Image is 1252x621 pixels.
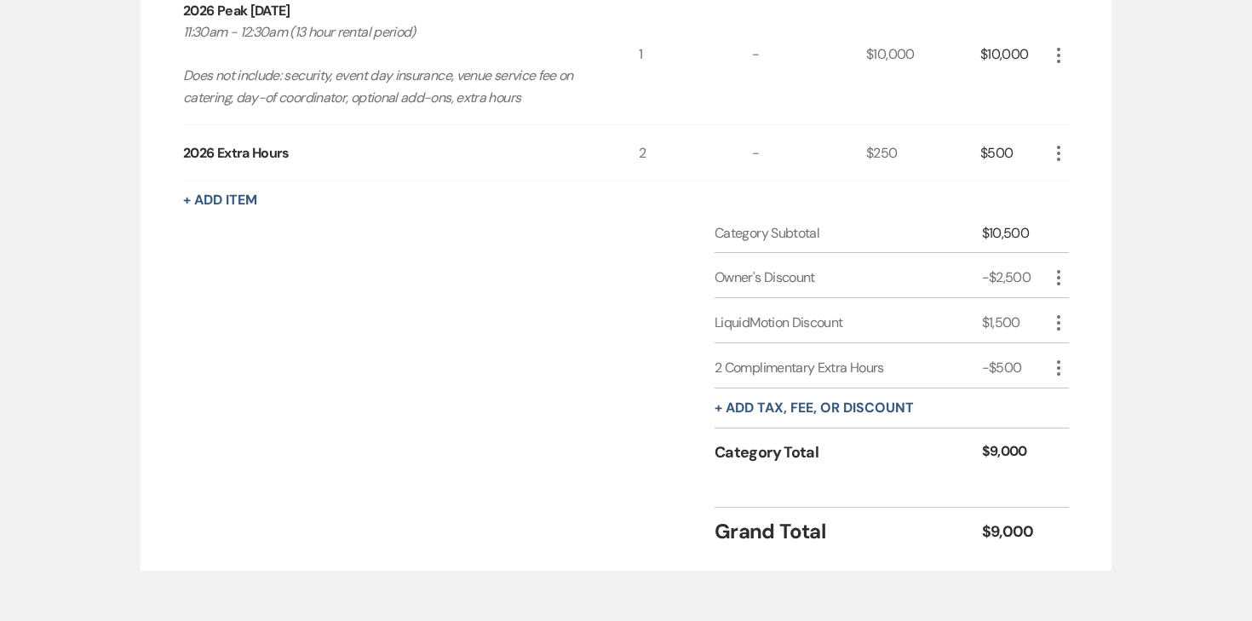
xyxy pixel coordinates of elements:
[715,516,982,547] div: Grand Total
[183,1,290,21] div: 2026 Peak [DATE]
[715,358,982,378] div: 2 Complimentary Extra Hours
[715,223,982,244] div: Category Subtotal
[715,441,982,464] div: Category Total
[752,125,866,181] div: -
[982,358,1048,378] div: -$500
[982,267,1048,288] div: -$2,500
[183,193,257,207] button: + Add Item
[715,313,982,333] div: LiquidMotion Discount
[982,313,1048,333] div: $1,500
[183,21,593,108] p: 11:30am - 12:30am (13 hour rental period) Does not include: security, event day insurance, venue ...
[715,267,982,288] div: Owner's Discount
[639,125,753,181] div: 2
[183,143,290,164] div: 2026 Extra Hours
[715,401,914,415] button: + Add tax, fee, or discount
[982,520,1048,543] div: $9,000
[982,223,1048,244] div: $10,500
[980,125,1048,181] div: $500
[982,441,1048,464] div: $9,000
[866,125,980,181] div: $250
